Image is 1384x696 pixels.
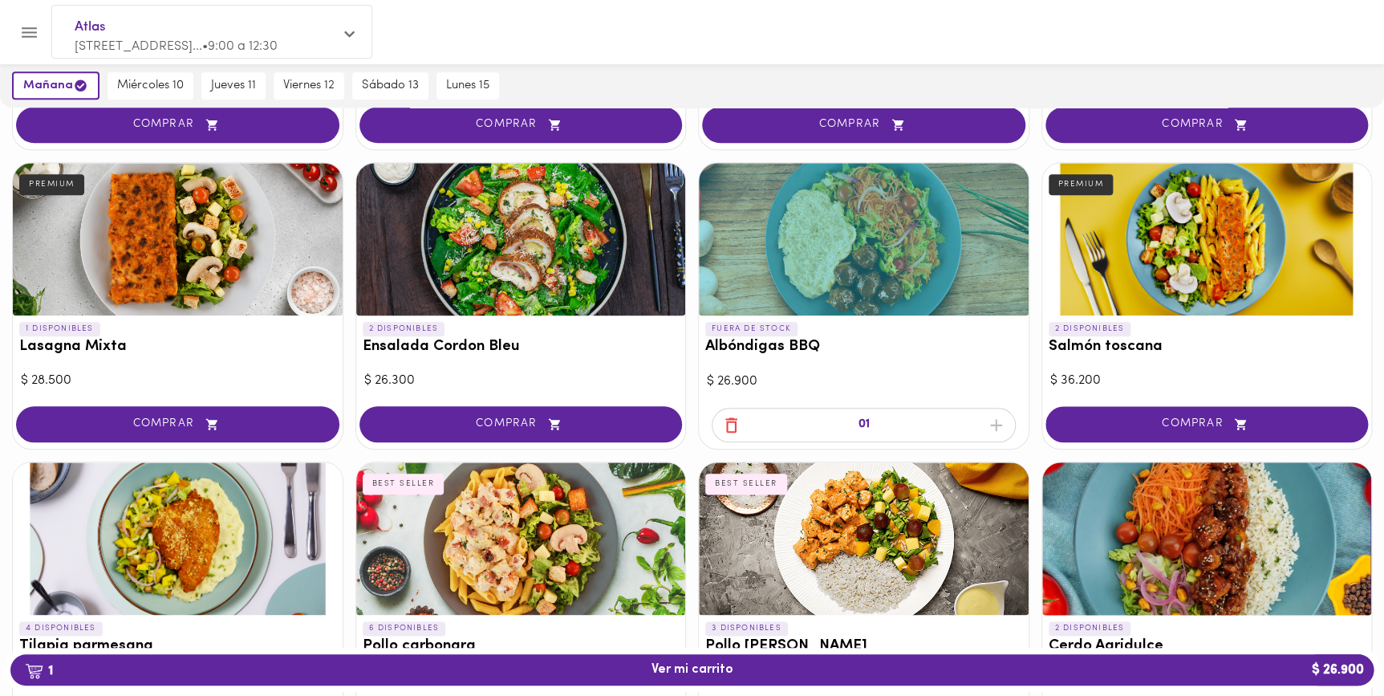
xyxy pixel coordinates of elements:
[699,163,1029,315] div: Albóndigas BBQ
[1291,603,1368,680] iframe: Messagebird Livechat Widget
[1049,322,1131,336] p: 2 DISPONIBLES
[13,163,343,315] div: Lasagna Mixta
[858,416,869,434] p: 01
[705,638,1022,655] h3: Pollo [PERSON_NAME]
[356,462,686,615] div: Pollo carbonara
[19,621,103,636] p: 4 DISPONIBLES
[75,17,333,38] span: Atlas
[25,663,43,679] img: cart.png
[352,72,428,100] button: sábado 13
[363,339,680,356] h3: Ensalada Cordon Bleu
[379,417,663,431] span: COMPRAR
[1042,163,1372,315] div: Salmón toscana
[10,654,1374,686] button: 1Ver mi carrito$ 26.900
[356,163,686,315] div: Ensalada Cordon Bleu
[702,107,1025,143] button: COMPRAR
[283,79,335,93] span: viernes 12
[1049,174,1114,195] div: PREMIUM
[1045,406,1369,442] button: COMPRAR
[722,118,1005,132] span: COMPRAR
[274,72,344,100] button: viernes 12
[363,322,445,336] p: 2 DISPONIBLES
[19,174,84,195] div: PREMIUM
[12,71,99,100] button: mañana
[201,72,266,100] button: jueves 11
[363,474,444,495] div: BEST SELLER
[707,372,1021,391] div: $ 26.900
[36,417,319,431] span: COMPRAR
[364,372,678,390] div: $ 26.300
[19,322,100,336] p: 1 DISPONIBLES
[446,79,489,93] span: lunes 15
[1049,638,1366,655] h3: Cerdo Agridulce
[705,339,1022,356] h3: Albóndigas BBQ
[705,322,798,336] p: FUERA DE STOCK
[108,72,193,100] button: miércoles 10
[75,40,278,53] span: [STREET_ADDRESS]... • 9:00 a 12:30
[651,662,733,678] span: Ver mi carrito
[1049,339,1366,356] h3: Salmón toscana
[21,372,335,390] div: $ 28.500
[1049,621,1131,636] p: 2 DISPONIBLES
[13,462,343,615] div: Tilapia parmesana
[362,79,419,93] span: sábado 13
[699,462,1029,615] div: Pollo Tikka Massala
[359,406,683,442] button: COMPRAR
[705,621,788,636] p: 3 DISPONIBLES
[16,406,339,442] button: COMPRAR
[436,72,499,100] button: lunes 15
[211,79,256,93] span: jueves 11
[15,660,63,681] b: 1
[36,118,319,132] span: COMPRAR
[10,13,49,52] button: Menu
[1065,417,1349,431] span: COMPRAR
[16,107,339,143] button: COMPRAR
[359,107,683,143] button: COMPRAR
[1065,118,1349,132] span: COMPRAR
[19,339,336,356] h3: Lasagna Mixta
[1045,107,1369,143] button: COMPRAR
[23,78,88,93] span: mañana
[363,621,446,636] p: 6 DISPONIBLES
[363,638,680,655] h3: Pollo carbonara
[117,79,184,93] span: miércoles 10
[1050,372,1364,390] div: $ 36.200
[1042,462,1372,615] div: Cerdo Agridulce
[379,118,663,132] span: COMPRAR
[705,474,787,495] div: BEST SELLER
[19,638,336,655] h3: Tilapia parmesana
